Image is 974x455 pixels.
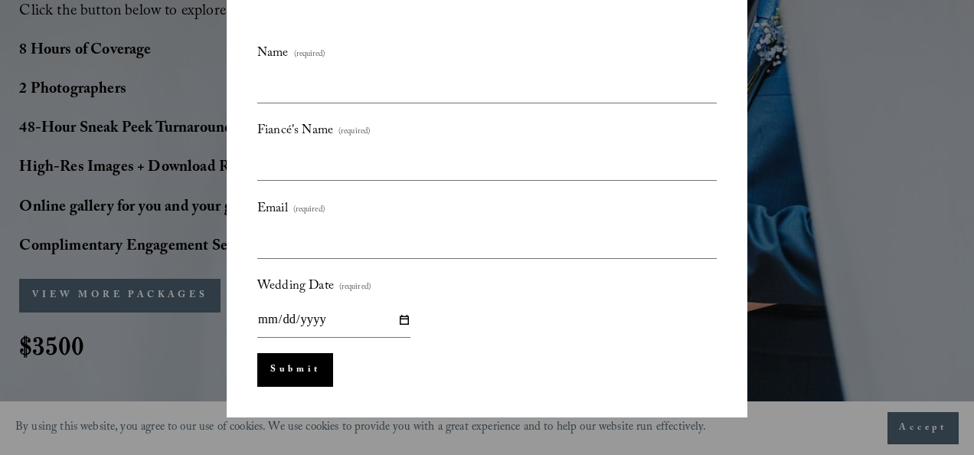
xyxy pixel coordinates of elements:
span: (required) [293,203,325,219]
button: Submit [257,353,333,387]
span: Wedding Date [257,274,334,300]
span: (required) [338,125,370,141]
span: (required) [294,47,325,64]
span: Fiancé's Name [257,119,333,144]
span: Name [257,41,289,67]
span: Email [257,197,288,222]
span: (required) [339,280,371,296]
